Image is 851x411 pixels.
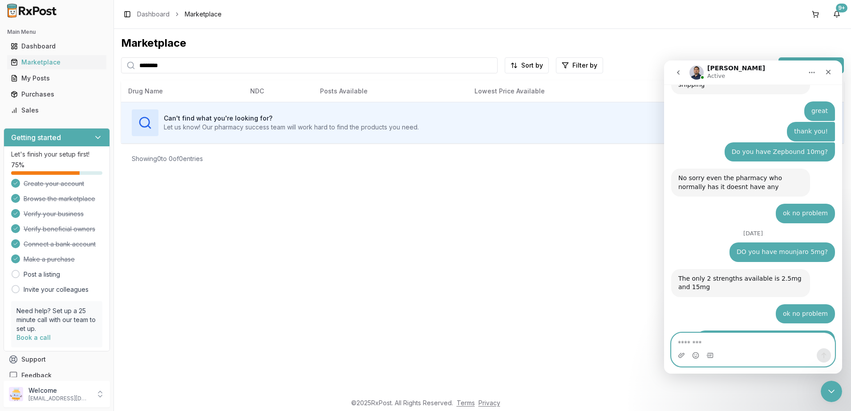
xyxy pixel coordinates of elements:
img: RxPost Logo [4,4,61,18]
button: Dashboard [4,39,110,53]
button: 9+ [830,7,844,21]
iframe: Intercom live chat [821,381,842,402]
div: Marketplace [11,58,103,67]
a: Privacy [478,399,500,407]
button: Feedback [4,367,110,383]
button: Support [4,351,110,367]
p: Let's finish your setup first! [11,150,102,159]
span: Create your account [24,179,84,188]
div: My Posts [11,74,103,83]
p: Need help? Set up a 25 minute call with our team to set up. [16,306,97,333]
nav: breadcrumb [137,10,222,19]
span: Connect a bank account [24,240,96,249]
p: Welcome [28,386,90,395]
div: Purchases [11,90,103,99]
p: [EMAIL_ADDRESS][DOMAIN_NAME] [28,395,90,402]
span: Feedback [21,371,52,380]
a: Purchases [7,86,106,102]
h3: Can't find what you're looking for? [164,114,419,123]
button: Purchases [4,87,110,101]
button: Marketplace [4,55,110,69]
div: Sales [11,106,103,115]
button: My Posts [4,71,110,85]
span: Filter by [572,61,597,70]
a: Post a listing [24,270,60,279]
button: Sort by [505,57,549,73]
a: Marketplace [7,54,106,70]
a: Dashboard [7,38,106,54]
a: Sales [7,102,106,118]
span: List new post [794,60,839,71]
button: Sales [4,103,110,117]
span: 75 % [11,161,24,169]
img: User avatar [9,387,23,401]
span: Make a purchase [24,255,75,264]
h2: Main Menu [7,28,106,36]
div: Dashboard [11,42,103,51]
span: Verify your business [24,210,84,218]
th: Drug Name [121,81,243,102]
a: My Posts [7,70,106,86]
div: Showing 0 to 0 of 0 entries [132,154,203,163]
div: Marketplace [121,36,844,50]
button: List new post [778,57,844,73]
button: Filter by [556,57,603,73]
span: Verify beneficial owners [24,225,95,234]
span: Sort by [521,61,543,70]
div: 9+ [836,4,847,12]
a: Terms [457,399,475,407]
p: Let us know! Our pharmacy success team will work hard to find the products you need. [164,123,419,132]
th: NDC [243,81,313,102]
span: Marketplace [185,10,222,19]
th: Posts Available [313,81,467,102]
h3: Getting started [11,132,61,143]
th: Lowest Price Available [467,81,678,102]
iframe: Intercom live chat [664,60,842,374]
span: Browse the marketplace [24,194,95,203]
a: Book a call [16,334,51,341]
a: Invite your colleagues [24,285,89,294]
a: Dashboard [137,10,170,19]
